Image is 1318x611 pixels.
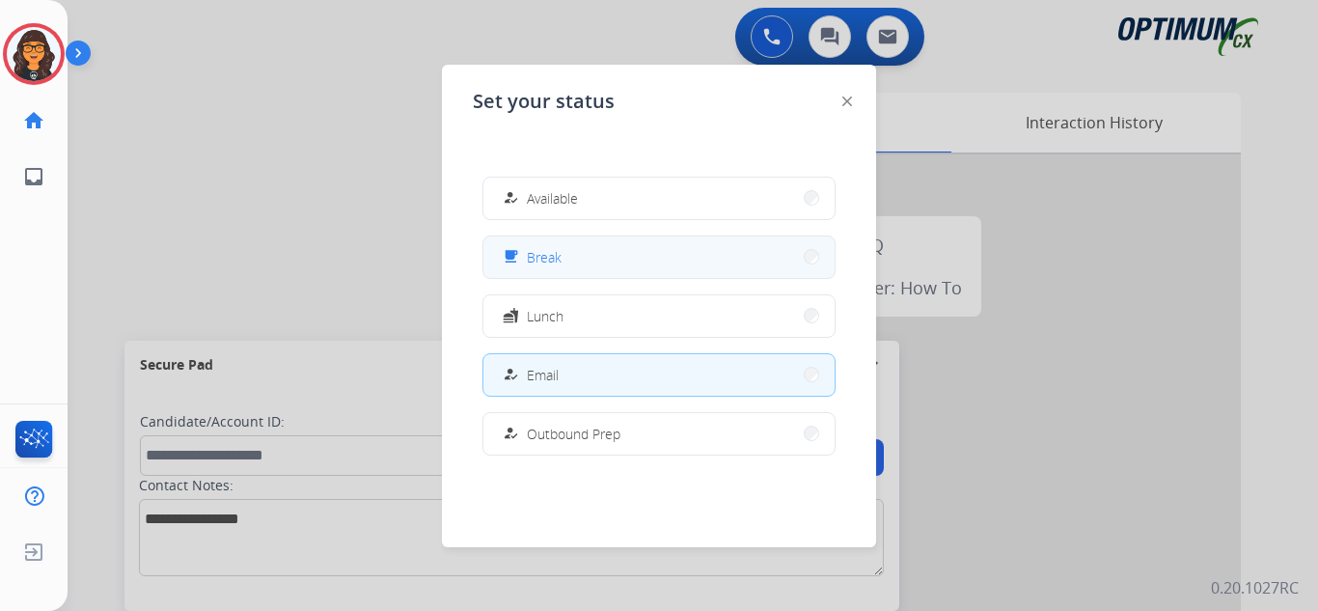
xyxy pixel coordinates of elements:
[527,188,578,208] span: Available
[483,354,835,396] button: Email
[527,247,562,267] span: Break
[473,88,615,115] span: Set your status
[503,190,519,207] mat-icon: how_to_reg
[1211,576,1299,599] p: 0.20.1027RC
[503,426,519,442] mat-icon: how_to_reg
[483,413,835,455] button: Outbound Prep
[842,97,852,106] img: close-button
[483,236,835,278] button: Break
[503,308,519,324] mat-icon: fastfood
[503,367,519,383] mat-icon: how_to_reg
[527,424,620,444] span: Outbound Prep
[7,27,61,81] img: avatar
[527,306,563,326] span: Lunch
[22,165,45,188] mat-icon: inbox
[527,365,559,385] span: Email
[22,109,45,132] mat-icon: home
[483,178,835,219] button: Available
[503,249,519,265] mat-icon: free_breakfast
[483,295,835,337] button: Lunch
